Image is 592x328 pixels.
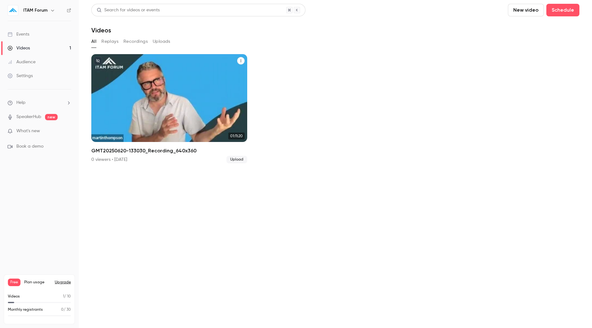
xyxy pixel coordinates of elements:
[546,4,579,16] button: Schedule
[16,143,43,150] span: Book a demo
[24,280,51,285] span: Plan usage
[61,308,64,312] span: 0
[91,37,96,47] button: All
[91,54,579,163] ul: Videos
[8,279,20,286] span: Free
[97,7,160,14] div: Search for videos or events
[8,307,43,313] p: Monthly registrants
[63,294,71,299] p: / 10
[91,54,247,163] a: 01:11:20GMT20250620-133030_Recording_640x3600 viewers • [DATE]Upload
[94,57,102,65] button: unpublished
[91,156,127,163] div: 0 viewers • [DATE]
[123,37,148,47] button: Recordings
[61,307,71,313] p: / 30
[218,65,237,72] span: [DATE]
[112,66,133,71] p: ITAM Forum
[63,295,64,298] span: 1
[91,54,247,163] li: GMT20250620-133030_Recording_640x360
[16,128,40,134] span: What's new
[8,73,33,79] div: Settings
[16,99,26,106] span: Help
[45,114,58,120] span: new
[8,294,20,299] p: Videos
[102,65,110,72] img: GMT20250620-133030_Recording_640x360
[55,280,71,285] button: Upgrade
[8,59,36,65] div: Audience
[8,31,29,37] div: Events
[23,7,48,14] h6: ITAM Forum
[8,45,30,51] div: Videos
[16,114,41,120] a: SpeakerHub
[91,147,247,155] h2: GMT20250620-133030_Recording_640x360
[91,26,111,34] h1: Videos
[102,89,236,132] p: GMT20250620-133030_Recording_640x360
[226,156,247,163] span: Upload
[101,37,118,47] button: Replays
[8,99,71,106] li: help-dropdown-opener
[91,4,579,324] section: Videos
[8,5,18,15] img: ITAM Forum
[228,133,245,139] span: 01:11:20
[153,37,170,47] button: Uploads
[508,4,544,16] button: New video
